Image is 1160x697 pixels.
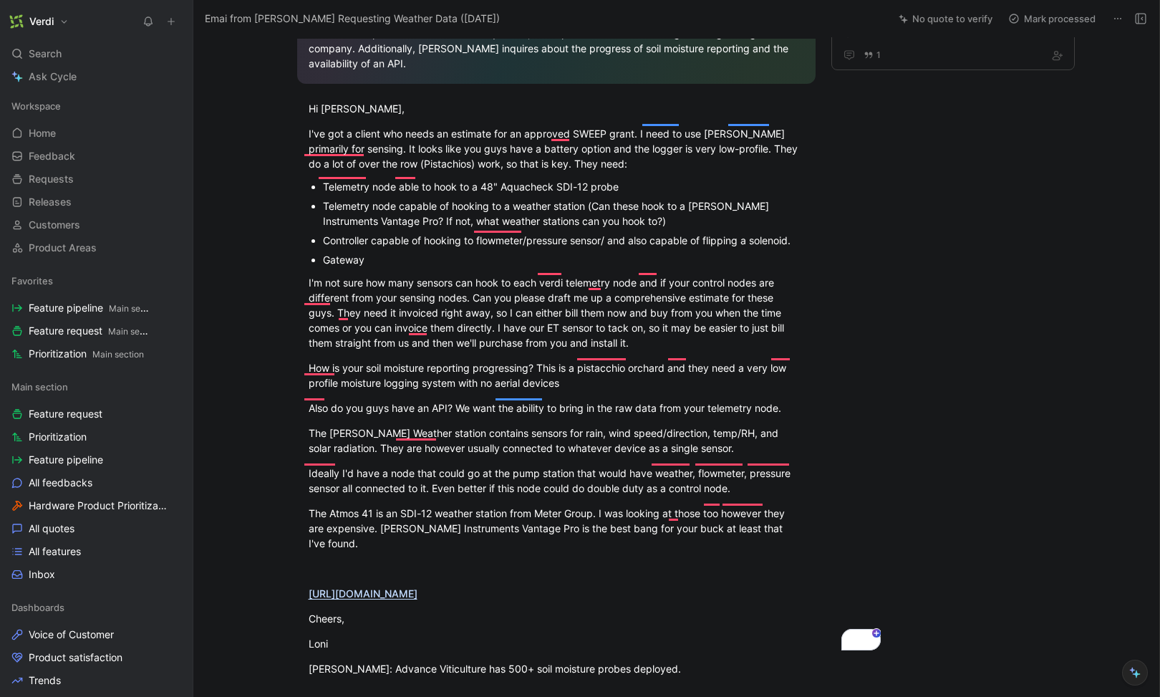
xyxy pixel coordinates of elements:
div: Telemetry node capable of hooking to a weather station (Can these hook to a [PERSON_NAME] Instrum... [323,198,804,229]
span: All features [29,544,81,559]
span: Releases [29,195,72,209]
span: Main section [108,326,160,337]
span: Product Areas [29,241,97,255]
a: Feature request [6,403,187,425]
span: Emai from [PERSON_NAME] Requesting Weather Data ([DATE]) [205,10,500,27]
div: I've got a client who needs an estimate for an approved SWEEP grant. I need to use [PERSON_NAME] ... [309,126,804,171]
div: Hi [PERSON_NAME], [309,101,804,116]
span: Main section [92,349,144,360]
a: Feature pipeline [6,449,187,471]
div: Loni is unsure about the number of sensors per node and the difference between control and sensin... [309,11,804,71]
span: Main section [11,380,68,394]
a: Home [6,122,187,144]
a: Prioritization [6,426,187,448]
button: VerdiVerdi [6,11,72,32]
h1: Verdi [29,15,54,28]
div: Telemetry node able to hook to a 48" Aquacheck SDI-12 probe [323,179,804,194]
div: I'm not sure how many sensors can hook to each verdi telemetry node and if your control nodes are... [309,275,804,350]
div: Workspace [6,95,187,117]
div: Controller capable of hooking to flowmeter/pressure sensor/ and also capable of flipping a solenoid. [323,233,804,248]
span: 1 [876,51,881,59]
a: Feature requestMain section [6,320,187,342]
button: Mark processed [1002,9,1102,29]
div: [PERSON_NAME]: Advance Viticulture has 500+ soil moisture probes deployed. [309,661,804,676]
a: Hardware Product Prioritization [6,495,187,516]
div: Loni [309,636,804,651]
span: Feature pipeline [29,453,103,467]
div: Also do you guys have an API? We want the ability to bring in the raw data from your telemetry node. [309,400,804,415]
span: Main section [109,303,160,314]
span: Search [29,45,62,62]
span: Workspace [11,99,61,113]
span: Trends [29,673,61,688]
span: Customers [29,218,80,232]
span: Ask Cycle [29,68,77,85]
span: Dashboards [11,600,64,615]
button: 1 [861,47,884,63]
a: Voice of Customer [6,624,187,645]
div: Main section [6,376,187,398]
a: Feature pipelineMain section [6,297,187,319]
div: How is your soil moisture reporting progressing? This is a pistacchio orchard and they need a ver... [309,360,804,390]
span: Product satisfaction [29,650,122,665]
span: Feature request [29,324,152,339]
span: All feedbacks [29,476,92,490]
a: Product Areas [6,237,187,259]
img: Verdi [9,14,24,29]
span: Prioritization [29,347,144,362]
div: Favorites [6,270,187,292]
a: Inbox [6,564,187,585]
span: Feedback [29,149,75,163]
span: Prioritization [29,430,87,444]
a: Feedback [6,145,187,167]
span: All quotes [29,521,74,536]
span: Home [29,126,56,140]
div: The Atmos 41 is an SDI-12 weather station from Meter Group. I was looking at those too however th... [309,506,804,551]
a: PrioritizationMain section [6,343,187,365]
span: Hardware Product Prioritization [29,499,168,513]
span: Feature request [29,407,102,421]
span: Favorites [11,274,53,288]
span: Inbox [29,567,55,582]
a: Product satisfaction [6,647,187,668]
a: Trends [6,670,187,691]
a: Customers [6,214,187,236]
div: The [PERSON_NAME] Weather station contains sensors for rain, wind speed/direction, temp/RH, and s... [309,426,804,456]
a: All quotes [6,518,187,539]
div: Main sectionFeature requestPrioritizationFeature pipelineAll feedbacksHardware Product Prioritiza... [6,376,187,585]
span: Requests [29,172,74,186]
div: Dashboards [6,597,187,618]
div: Ideally I'd have a node that could go at the pump station that would have weather, flowmeter, pre... [309,466,804,496]
a: Ask Cycle [6,66,187,87]
div: Search [6,43,187,64]
div: Cheers, [309,611,804,626]
a: Releases [6,191,187,213]
span: Feature pipeline [29,301,152,316]
button: No quote to verify [892,9,999,29]
a: [URL][DOMAIN_NAME] [309,587,417,600]
div: Gateway [323,252,804,267]
a: Requests [6,168,187,190]
a: All features [6,541,187,562]
span: Voice of Customer [29,628,114,642]
a: All feedbacks [6,472,187,494]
